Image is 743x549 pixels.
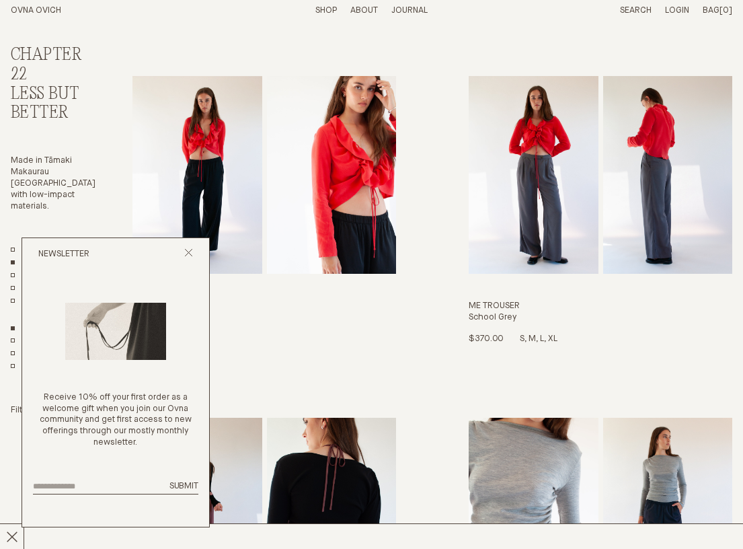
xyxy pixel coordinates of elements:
[529,334,540,343] span: M
[11,155,91,212] p: Made in Tāmaki Makaurau [GEOGRAPHIC_DATA] with low-impact materials.
[132,301,396,312] h3: Painter Pant
[11,336,55,347] a: Dresses
[540,334,548,343] span: L
[11,6,61,15] a: Home
[132,312,396,324] h4: Onyx
[38,249,89,260] h2: Newsletter
[391,6,428,15] a: Journal
[520,334,529,343] span: S
[184,248,193,261] button: Close popup
[719,6,732,15] span: [0]
[703,6,719,15] span: Bag
[469,76,598,274] img: Me Trouser
[11,258,67,269] a: Chapter 22
[132,76,396,345] a: Painter Pant
[33,392,198,449] p: Receive 10% off your first order as a welcome gift when you join our Ovna community and get first...
[169,482,198,490] span: Submit
[11,405,40,416] summary: Filter
[315,6,337,15] a: Shop
[11,295,38,307] a: Sale
[132,76,262,274] img: Painter Pant
[665,6,689,15] a: Login
[11,245,31,256] a: All
[469,301,732,312] h3: Me Trouser
[11,323,31,334] a: Show All
[350,5,378,17] summary: About
[11,349,41,360] a: Tops
[469,312,732,324] h4: School Grey
[11,270,65,281] a: Chapter 21
[11,85,91,124] h3: Less But Better
[620,6,652,15] a: Search
[469,334,504,343] span: $370.00
[11,46,91,85] h2: Chapter 22
[469,76,732,345] a: Me Trouser
[11,283,41,294] a: Core
[11,361,55,373] a: Bottoms
[169,481,198,492] button: Submit
[548,334,557,343] span: XL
